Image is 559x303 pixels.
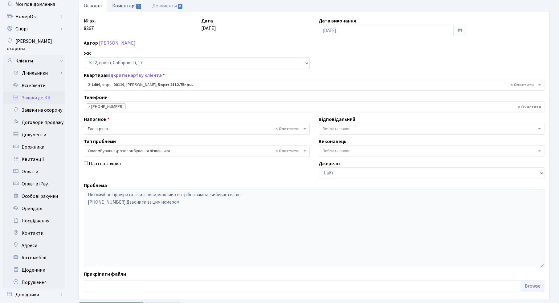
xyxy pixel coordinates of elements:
a: [PERSON_NAME] охорона [3,35,65,55]
a: [PERSON_NAME] [99,40,136,46]
label: Телефони [84,94,108,101]
span: <b>2-1409</b>, корп.: <b>00119</b>, Луців Ірина Олександрівна, <b>Борг: 2112.75грн.</b> [88,82,537,88]
label: Квартира [84,72,165,79]
span: Електрика [88,126,302,132]
a: Щоденник [3,264,65,276]
span: Видалити всі елементи [518,104,541,110]
label: Платна заявка [89,160,121,167]
a: Документи [3,129,65,141]
span: Опломбування\розпломбування лічильника [84,145,310,157]
a: Довідники [3,289,65,301]
label: № вх. [84,17,96,25]
label: Прикріпити файли [84,270,126,278]
span: Видалити всі елементи [276,126,299,132]
a: Орендарі [3,202,65,215]
b: 2-1409 [88,82,100,88]
label: Дата виконання [319,17,356,25]
a: Відкрити картку клієнта [106,72,162,79]
a: Договори продажу [3,116,65,129]
label: ЖК [84,50,91,57]
a: Порушення [3,276,65,289]
a: Клієнти [3,55,65,67]
label: Виконавець [319,138,347,145]
a: Заявки до КК [3,92,65,104]
a: Автомобілі [3,252,65,264]
span: Вибрати запис [323,148,351,154]
b: 00119 [113,82,124,88]
a: Адреси [3,239,65,252]
span: Електрика [84,123,310,135]
a: Заявки на охорону [3,104,65,116]
span: Мої повідомлення [15,1,55,8]
span: 0 [178,4,183,9]
a: НомерОк [3,10,65,23]
a: Оплати [3,165,65,178]
a: Посвідчення [3,215,65,227]
a: Особові рахунки [3,190,65,202]
label: Тип проблеми [84,138,116,145]
label: Напрямок [84,116,109,123]
textarea: Потомуібно провірити лічильники,можливо потрібна заміна, вибиває світло. [PHONE_NUMBER] Дзвонити ... [84,189,545,267]
label: Відповідальний [319,116,356,123]
label: Джерело [319,160,340,167]
div: 8267 [79,17,197,36]
b: Борг: 2112.75грн. [157,82,193,88]
label: Автор [84,39,98,47]
li: +1 323 675 4617 [86,103,126,110]
a: Лічильники [7,67,65,79]
span: Видалити всі елементи [276,148,299,154]
span: Вибрати запис [323,126,351,132]
a: Контакти [3,227,65,239]
span: × [88,104,90,110]
a: Всі клієнти [3,79,65,92]
a: Спорт [3,23,65,35]
span: Видалити всі елементи [511,82,534,88]
label: Дата [201,17,213,25]
a: Оплати iPay [3,178,65,190]
span: <b>2-1409</b>, корп.: <b>00119</b>, Луців Ірина Олександрівна, <b>Борг: 2112.75грн.</b> [84,79,545,91]
a: Боржники [3,141,65,153]
a: Квитанції [3,153,65,165]
span: 1 [136,4,141,9]
span: Опломбування\розпломбування лічильника [88,148,302,154]
div: [DATE] [197,17,314,36]
label: Проблема [84,182,107,189]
